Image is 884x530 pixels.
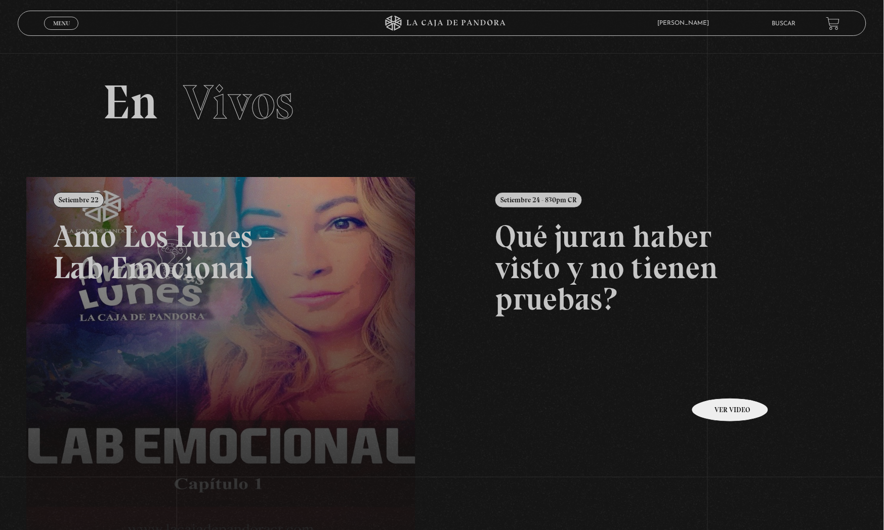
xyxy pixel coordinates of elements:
[50,29,73,36] span: Cerrar
[772,21,796,27] a: Buscar
[184,73,294,131] span: Vivos
[826,16,840,30] a: View your shopping cart
[53,20,70,26] span: Menu
[103,78,782,126] h2: En
[653,20,720,26] span: [PERSON_NAME]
